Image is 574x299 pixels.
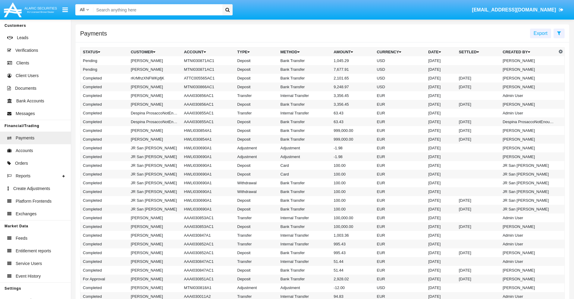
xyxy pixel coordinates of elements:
td: [DATE] [426,240,456,248]
td: 7,677.91 [331,65,374,74]
span: Bank Accounts [16,98,44,104]
th: Settled [456,48,500,57]
td: [DATE] [426,135,456,144]
span: Client Users [16,73,39,79]
td: Completed [80,117,128,126]
button: Export [530,29,551,38]
td: Completed [80,222,128,231]
span: Accounts [16,148,33,154]
span: Documents [15,85,36,92]
td: [DATE] [426,275,456,283]
td: [PERSON_NAME] [500,100,557,109]
span: Messages [16,111,35,117]
td: Completed [80,109,128,117]
td: EUR [374,266,426,275]
td: Bank Transfer [278,205,331,213]
td: Completed [80,231,128,240]
span: Leads [17,35,28,41]
td: [PERSON_NAME] [128,56,182,65]
td: Adjustment [235,283,278,292]
td: EUR [374,100,426,109]
td: JR San [PERSON_NAME] [128,170,182,179]
td: [DATE] [456,248,500,257]
td: [DATE] [426,205,456,213]
td: Internal Transfer [278,213,331,222]
td: [DATE] [426,161,456,170]
span: Entitlement reports [16,248,51,254]
td: [PERSON_NAME] [128,275,182,283]
td: 1,003.36 [331,231,374,240]
td: EUR [374,231,426,240]
td: Card [278,161,331,170]
td: Bank Transfer [278,248,331,257]
td: Completed [80,179,128,187]
td: -1.98 [331,152,374,161]
span: All [80,7,85,12]
td: Pending [80,65,128,74]
th: Date [426,48,456,57]
td: Completed [80,126,128,135]
td: Deposit [235,100,278,109]
td: [DATE] [426,257,456,266]
td: AAAI030851AC1 [182,275,235,283]
td: EUR [374,222,426,231]
td: [PERSON_NAME] [128,231,182,240]
td: AAAI030855AC1 [182,109,235,117]
td: Bank Transfer [278,196,331,205]
td: Deposit [235,205,278,213]
td: EUR [374,135,426,144]
td: EUR [374,126,426,135]
td: [PERSON_NAME] [128,248,182,257]
td: Transfer [235,213,278,222]
td: Completed [80,257,128,266]
td: JR San [PERSON_NAME] [500,196,557,205]
td: [DATE] [426,170,456,179]
span: Exchanges [16,211,36,217]
th: Status [80,48,128,57]
td: [PERSON_NAME] [500,275,557,283]
td: Deposit [235,83,278,91]
td: Adjustment [278,152,331,161]
td: For Approval [80,275,128,283]
td: Completed [80,196,128,205]
td: Completed [80,266,128,275]
td: [DATE] [456,74,500,83]
td: Adjustment [235,144,278,152]
th: Customer [128,48,182,57]
span: Clients [16,60,29,66]
td: HWLI030690A1 [182,179,235,187]
td: [DATE] [426,196,456,205]
td: [DATE] [456,196,500,205]
td: Admin User [500,240,557,248]
span: Export [534,31,547,36]
td: AAAI030852AC1 [182,240,235,248]
td: EUR [374,144,426,152]
td: Deposit [235,126,278,135]
td: JR San [PERSON_NAME] [500,170,557,179]
td: [DATE] [426,144,456,152]
img: Logo image [3,1,58,19]
td: 63.43 [331,117,374,126]
td: EUR [374,179,426,187]
td: USD [374,74,426,83]
td: 100.00 [331,170,374,179]
td: ATTC005565AC1 [182,74,235,83]
td: [PERSON_NAME] [128,91,182,100]
th: Currency [374,48,426,57]
td: 3,356.45 [331,91,374,100]
td: [PERSON_NAME] [500,266,557,275]
td: Completed [80,152,128,161]
td: HWLI030690A1 [182,161,235,170]
td: Despina ProsaccoNotEnoughMoney [500,117,557,126]
td: [PERSON_NAME] [128,83,182,91]
td: [PERSON_NAME] [128,213,182,222]
td: EUR [374,109,426,117]
td: [DATE] [456,100,500,109]
td: Admin User [500,91,557,100]
td: EUR [374,205,426,213]
td: Bank Transfer [278,275,331,283]
td: [DATE] [426,109,456,117]
td: EUR [374,196,426,205]
td: JR San [PERSON_NAME] [500,205,557,213]
td: [DATE] [426,83,456,91]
